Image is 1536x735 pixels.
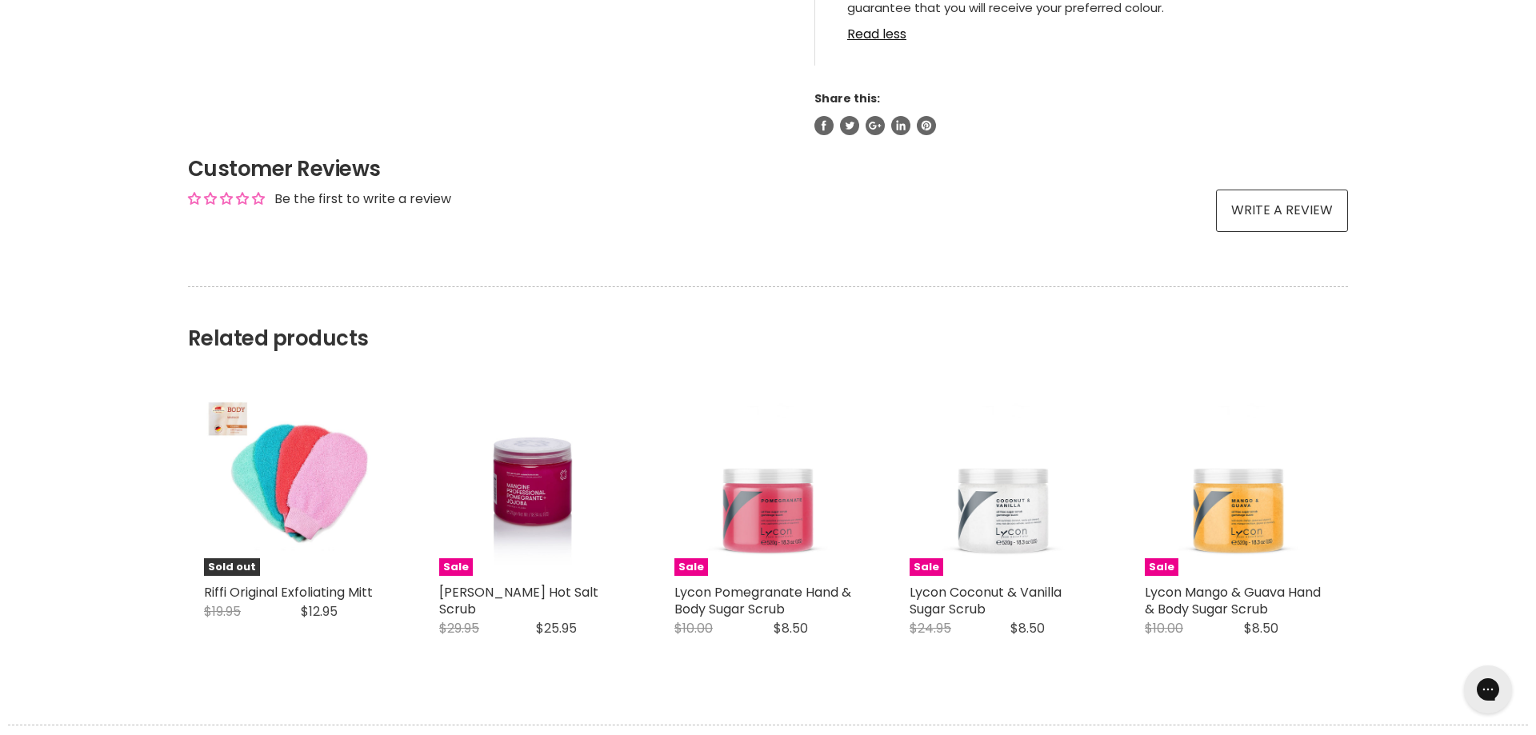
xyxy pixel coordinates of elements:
[674,389,862,576] img: Lycon Pomegranate Hand & Body Sugar Scrub
[1145,619,1183,637] span: $10.00
[439,583,598,618] a: [PERSON_NAME] Hot Salt Scrub
[814,90,880,106] span: Share this:
[814,91,1348,134] aside: Share this:
[274,190,451,208] div: Be the first to write a review
[188,286,1348,351] h2: Related products
[1145,583,1321,618] a: Lycon Mango & Guava Hand & Body Sugar Scrub
[674,583,851,618] a: Lycon Pomegranate Hand & Body Sugar Scrub
[301,602,338,621] span: $12.95
[910,619,951,637] span: $24.95
[204,583,373,601] a: Riffi Original Exfoliating Mitt
[439,389,626,576] a: Mancine Hot Salt Scrub Mancine Hot Salt Scrub Sale
[204,389,391,576] a: Riffi Original Exfoliating Mitt Sold out
[1145,389,1332,576] a: Lycon Mango & Guava Hand & Body Sugar Scrub Lycon Mango & Guava Hand & Body Sugar Scrub Sale
[188,154,1348,183] h2: Customer Reviews
[1456,660,1520,719] iframe: Gorgias live chat messenger
[674,389,862,576] a: Lycon Pomegranate Hand & Body Sugar Scrub Lycon Pomegranate Hand & Body Sugar Scrub Sale
[910,558,943,577] span: Sale
[439,558,473,577] span: Sale
[188,190,265,208] div: Average rating is 0.00 stars
[1244,619,1278,637] span: $8.50
[1145,389,1332,576] img: Lycon Mango & Guava Hand & Body Sugar Scrub
[1010,619,1045,637] span: $8.50
[910,389,1097,576] img: Lycon Coconut & Vanilla Sugar Scrub
[910,389,1097,576] a: Lycon Coconut & Vanilla Sugar Scrub Lycon Coconut & Vanilla Sugar Scrub Sale
[439,619,479,637] span: $29.95
[1145,558,1178,577] span: Sale
[536,619,577,637] span: $25.95
[910,583,1062,618] a: Lycon Coconut & Vanilla Sugar Scrub
[204,398,391,567] img: Riffi Original Exfoliating Mitt
[674,619,713,637] span: $10.00
[452,389,613,576] img: Mancine Hot Salt Scrub
[1216,190,1348,231] a: Write a review
[774,619,808,637] span: $8.50
[204,602,241,621] span: $19.95
[674,558,708,577] span: Sale
[847,18,1316,42] a: Read less
[204,558,260,577] span: Sold out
